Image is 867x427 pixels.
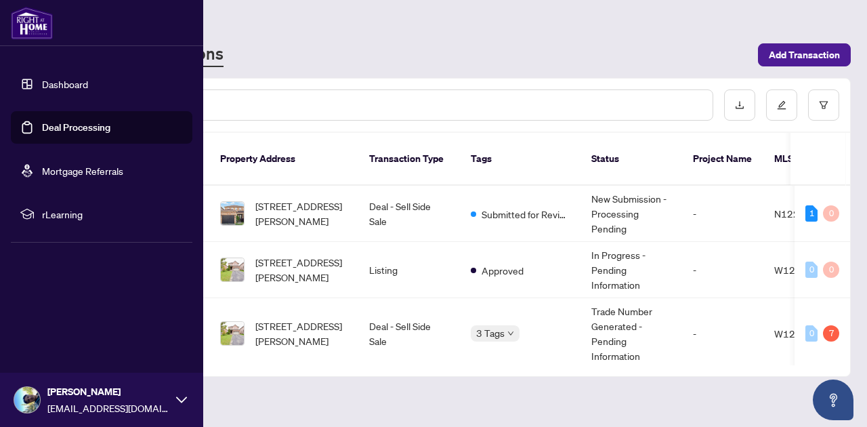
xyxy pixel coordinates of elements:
span: [STREET_ADDRESS][PERSON_NAME] [255,255,347,285]
td: Listing [358,242,460,298]
span: filter [819,100,828,110]
th: Property Address [209,133,358,186]
th: Tags [460,133,580,186]
button: download [724,89,755,121]
span: down [507,330,514,337]
th: Transaction Type [358,133,460,186]
th: Project Name [682,133,763,186]
img: thumbnail-img [221,322,244,345]
th: Status [580,133,682,186]
span: N12297825 [774,207,830,220]
a: Mortgage Referrals [42,165,123,177]
img: Profile Icon [14,387,40,413]
td: - [682,242,763,298]
img: thumbnail-img [221,202,244,225]
th: MLS # [763,133,845,186]
span: W12278979 [774,327,832,340]
td: Deal - Sell Side Sale [358,298,460,369]
a: Dashboard [42,78,88,90]
button: Add Transaction [758,43,851,66]
img: thumbnail-img [221,258,244,281]
button: filter [808,89,839,121]
span: [EMAIL_ADDRESS][DOMAIN_NAME] [47,401,169,415]
span: download [735,100,744,110]
span: edit [777,100,786,110]
img: logo [11,7,53,39]
button: Open asap [813,380,853,420]
div: 0 [823,262,839,278]
a: Deal Processing [42,121,110,134]
div: 7 [823,325,839,342]
span: [STREET_ADDRESS][PERSON_NAME] [255,199,347,228]
td: Deal - Sell Side Sale [358,186,460,242]
span: 3 Tags [476,325,505,341]
td: New Submission - Processing Pending [580,186,682,242]
div: 1 [805,205,818,222]
span: Approved [482,263,524,278]
span: [PERSON_NAME] [47,384,169,399]
td: - [682,298,763,369]
span: Submitted for Review [482,207,570,222]
span: W12278979 [774,264,832,276]
td: In Progress - Pending Information [580,242,682,298]
div: 0 [823,205,839,222]
button: edit [766,89,797,121]
div: 0 [805,262,818,278]
td: Trade Number Generated - Pending Information [580,298,682,369]
td: - [682,186,763,242]
span: rLearning [42,207,183,222]
span: Add Transaction [769,44,840,66]
div: 0 [805,325,818,342]
span: [STREET_ADDRESS][PERSON_NAME] [255,319,347,348]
